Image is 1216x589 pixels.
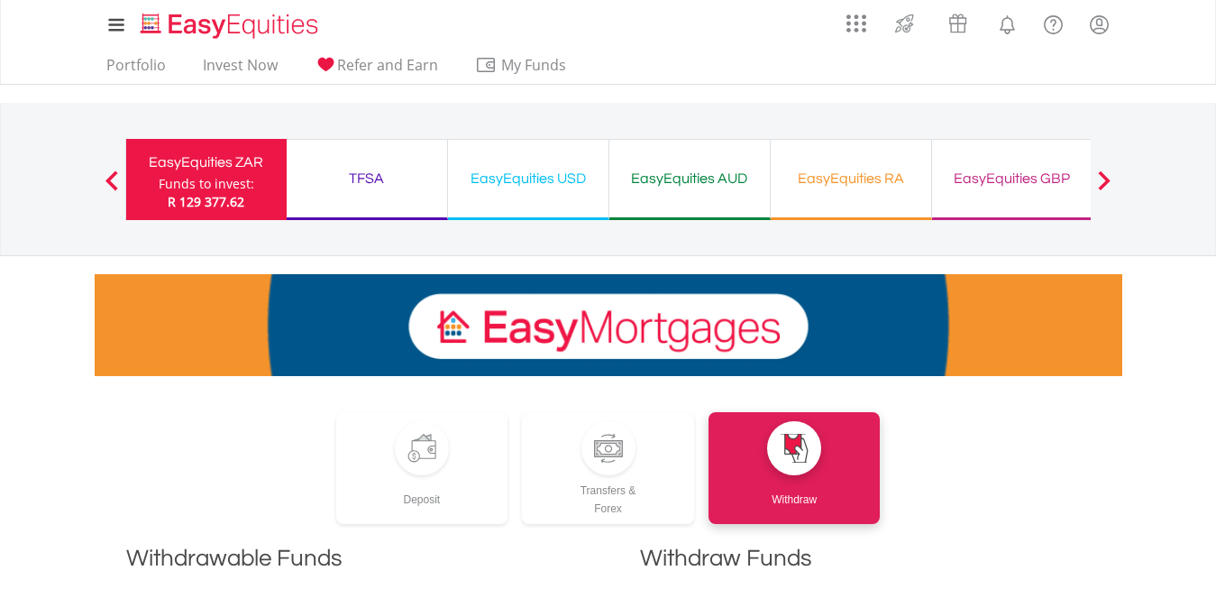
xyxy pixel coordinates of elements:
[159,175,254,193] div: Funds to invest:
[99,56,173,84] a: Portfolio
[709,475,881,509] div: Withdraw
[1086,179,1122,198] button: Next
[984,5,1030,41] a: Notifications
[137,11,325,41] img: EasyEquities_Logo.png
[709,412,881,524] a: Withdraw
[337,55,438,75] span: Refer and Earn
[522,412,694,524] a: Transfers &Forex
[168,193,244,210] span: R 129 377.62
[95,274,1122,376] img: EasyMortage Promotion Banner
[196,56,285,84] a: Invest Now
[475,53,593,77] span: My Funds
[835,5,878,33] a: AppsGrid
[336,412,508,524] a: Deposit
[846,14,866,33] img: grid-menu-icon.svg
[620,166,759,191] div: EasyEquities AUD
[890,9,919,38] img: thrive-v2.svg
[931,5,984,38] a: Vouchers
[94,179,130,198] button: Previous
[943,166,1082,191] div: EasyEquities GBP
[133,5,325,41] a: Home page
[522,475,694,518] div: Transfers & Forex
[1076,5,1122,44] a: My Profile
[336,475,508,509] div: Deposit
[459,166,598,191] div: EasyEquities USD
[943,9,973,38] img: vouchers-v2.svg
[297,166,436,191] div: TFSA
[307,56,445,84] a: Refer and Earn
[137,150,276,175] div: EasyEquities ZAR
[782,166,920,191] div: EasyEquities RA
[1030,5,1076,41] a: FAQ's and Support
